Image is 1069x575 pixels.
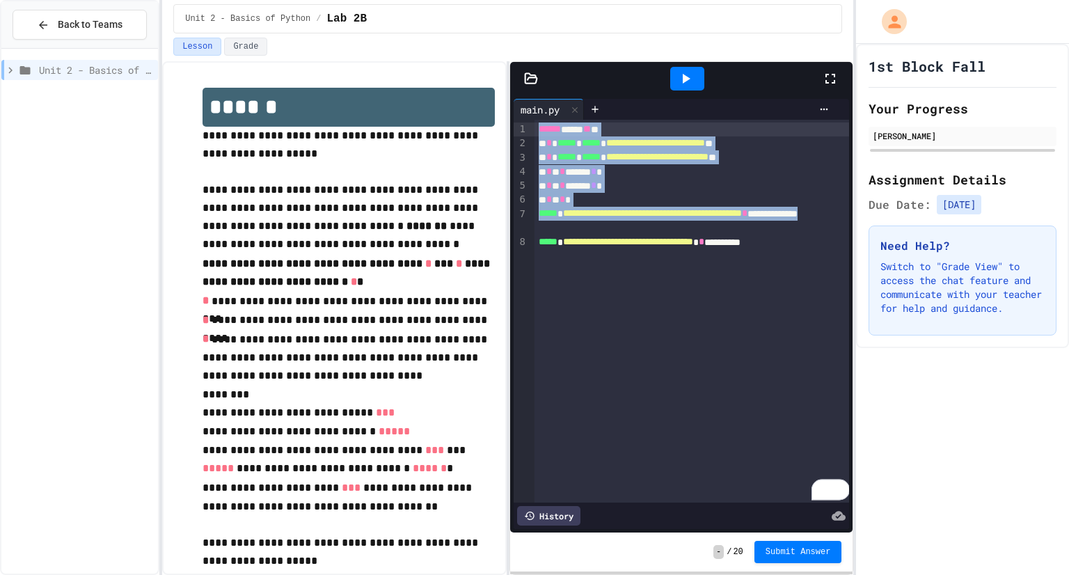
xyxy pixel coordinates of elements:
[514,207,528,236] div: 7
[514,102,567,117] div: main.py
[514,235,528,264] div: 8
[937,195,981,214] span: [DATE]
[754,541,842,563] button: Submit Answer
[13,10,147,40] button: Back to Teams
[517,506,580,526] div: History
[869,99,1056,118] h2: Your Progress
[514,179,528,193] div: 5
[316,13,321,24] span: /
[185,13,310,24] span: Unit 2 - Basics of Python
[727,546,731,558] span: /
[713,545,724,559] span: -
[869,56,985,76] h1: 1st Block Fall
[224,38,267,56] button: Grade
[514,136,528,150] div: 2
[514,193,528,207] div: 6
[880,237,1045,254] h3: Need Help?
[880,260,1045,315] p: Switch to "Grade View" to access the chat feature and communicate with your teacher for help and ...
[766,546,831,558] span: Submit Answer
[326,10,367,27] span: Lab 2B
[733,546,743,558] span: 20
[867,6,910,38] div: My Account
[173,38,221,56] button: Lesson
[869,170,1056,189] h2: Assignment Details
[514,151,528,165] div: 3
[39,63,152,77] span: Unit 2 - Basics of Python
[58,17,122,32] span: Back to Teams
[534,120,850,503] div: To enrich screen reader interactions, please activate Accessibility in Grammarly extension settings
[514,99,584,120] div: main.py
[514,123,528,136] div: 1
[873,129,1052,142] div: [PERSON_NAME]
[869,196,931,213] span: Due Date:
[514,165,528,179] div: 4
